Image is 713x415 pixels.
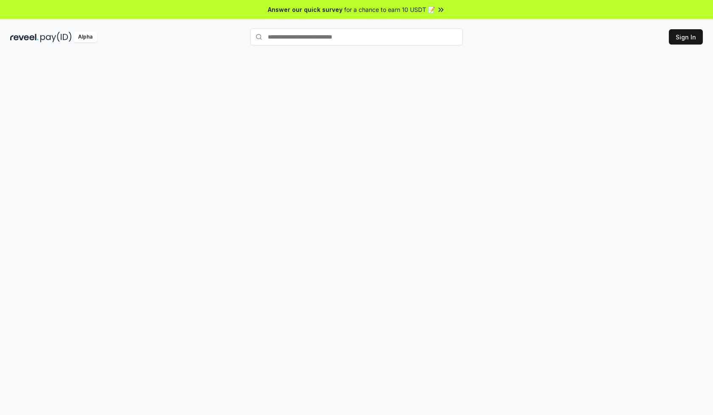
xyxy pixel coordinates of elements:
[40,32,72,42] img: pay_id
[669,29,703,45] button: Sign In
[268,5,342,14] span: Answer our quick survey
[10,32,39,42] img: reveel_dark
[73,32,97,42] div: Alpha
[344,5,435,14] span: for a chance to earn 10 USDT 📝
